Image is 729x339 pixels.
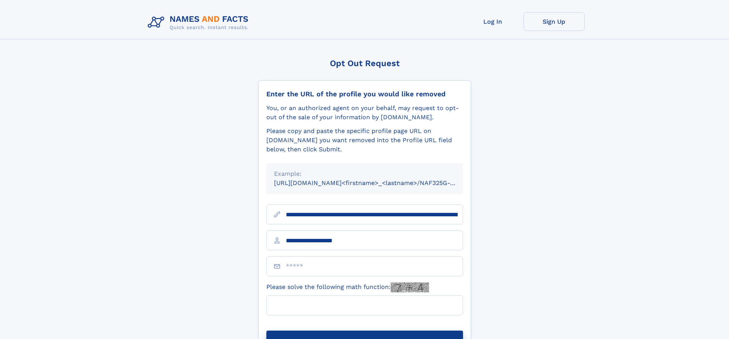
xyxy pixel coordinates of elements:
[145,12,255,33] img: Logo Names and Facts
[266,127,463,154] div: Please copy and paste the specific profile page URL on [DOMAIN_NAME] you want removed into the Pr...
[266,282,429,292] label: Please solve the following math function:
[462,12,524,31] a: Log In
[266,90,463,98] div: Enter the URL of the profile you would like removed
[266,104,463,122] div: You, or an authorized agent on your behalf, may request to opt-out of the sale of your informatio...
[258,58,471,68] div: Opt Out Request
[274,169,455,178] div: Example:
[274,179,478,187] small: [URL][DOMAIN_NAME]<firstname>_<lastname>/NAF325G-xxxxxxxx
[524,12,585,31] a: Sign Up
